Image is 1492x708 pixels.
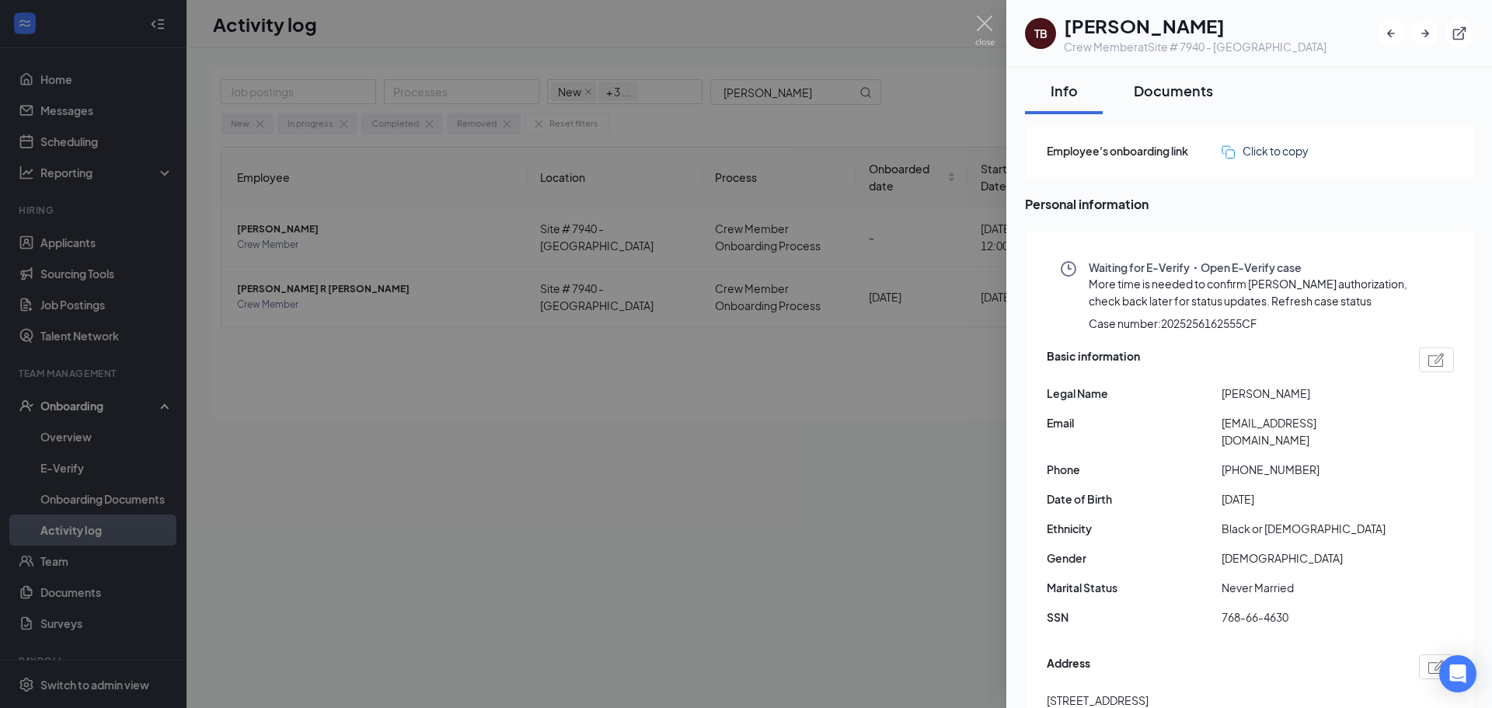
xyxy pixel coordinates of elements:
div: Open Intercom Messenger [1439,655,1476,692]
button: ExternalLink [1445,19,1473,47]
span: Black or [DEMOGRAPHIC_DATA] [1222,520,1396,537]
button: ArrowRight [1411,19,1439,47]
span: 768-66-4630 [1222,609,1396,626]
button: ArrowLeftNew [1377,19,1405,47]
span: Refresh case status [1271,294,1372,308]
span: Ethnicity [1047,520,1222,537]
svg: ArrowRight [1417,26,1433,41]
svg: ExternalLink [1452,26,1467,41]
img: click-to-copy.71757273a98fde459dfc.svg [1222,145,1235,159]
span: Email [1047,414,1222,431]
span: Marital Status [1047,579,1222,596]
span: Personal information [1025,194,1473,214]
span: SSN [1047,609,1222,626]
h1: [PERSON_NAME] [1064,12,1326,39]
span: More time is needed to confirm [PERSON_NAME] authorization, check back later for status updates. [1089,277,1407,308]
span: Gender [1047,549,1222,567]
span: Basic information [1047,347,1140,372]
span: Case number: 2025256162555CF [1089,316,1257,331]
div: Crew Member at Site # 7940 - [GEOGRAPHIC_DATA] [1064,39,1326,54]
button: Click to copy [1222,142,1309,159]
div: Documents [1134,81,1213,100]
div: Info [1041,81,1087,100]
svg: Clock [1059,260,1078,278]
span: Phone [1047,461,1222,478]
span: Address [1047,654,1090,679]
div: TB [1034,26,1048,41]
span: Never Married [1222,579,1396,596]
span: [DEMOGRAPHIC_DATA] [1222,549,1396,567]
span: Waiting for E-Verify・Open E-Verify case [1089,260,1441,275]
span: Legal Name [1047,385,1222,402]
span: [EMAIL_ADDRESS][DOMAIN_NAME] [1222,414,1396,448]
span: Employee's onboarding link [1047,142,1222,159]
span: [PERSON_NAME] [1222,385,1396,402]
span: [PHONE_NUMBER] [1222,461,1396,478]
span: [DATE] [1222,490,1396,507]
span: Date of Birth [1047,490,1222,507]
svg: ArrowLeftNew [1383,26,1399,41]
